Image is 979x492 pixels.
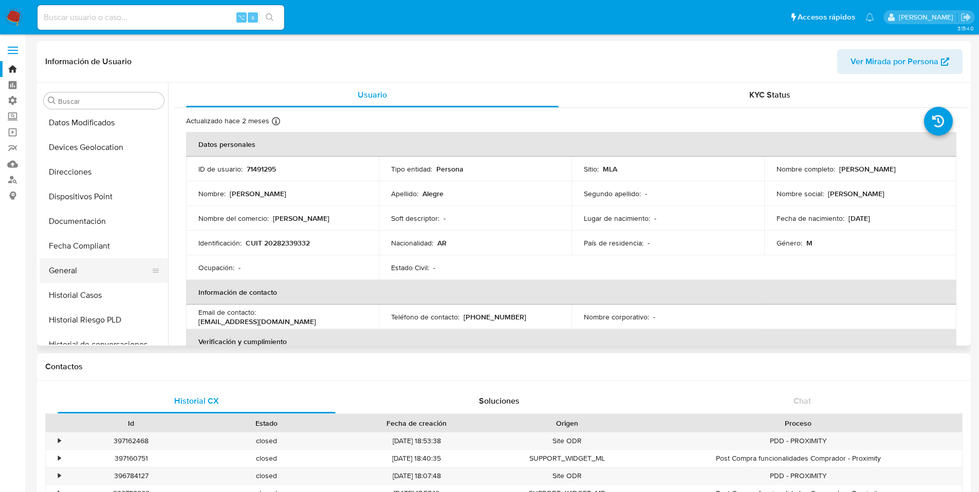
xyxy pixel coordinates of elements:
[584,189,641,198] p: Segundo apellido :
[40,209,168,234] button: Documentación
[960,12,971,23] a: Salir
[648,238,650,248] p: -
[40,135,168,160] button: Devices Geolocation
[500,432,635,449] div: Site ODR
[436,164,464,174] p: Persona
[238,263,241,272] p: -
[422,189,444,198] p: Alegre
[635,432,962,449] div: PDD - PROXIMITY
[237,12,245,22] span: ⌥
[198,238,242,248] p: Identificación :
[199,432,334,449] div: closed
[444,214,446,223] p: -
[246,238,310,248] p: CUIT 20282339332
[334,450,500,467] div: [DATE] 18:40:35
[479,395,520,407] span: Soluciones
[259,10,280,25] button: search-icon
[433,263,435,272] p: -
[500,467,635,484] div: Site ODR
[777,214,844,223] p: Fecha de nacimiento :
[464,312,526,321] p: [PHONE_NUMBER]
[839,164,896,174] p: [PERSON_NAME]
[198,308,256,317] p: Email de contacto :
[45,56,132,67] h1: Información de Usuario
[837,49,963,74] button: Ver Mirada por Persona
[798,12,855,23] span: Accesos rápidos
[45,362,963,372] h1: Contactos
[848,214,870,223] p: [DATE]
[584,312,649,321] p: Nombre corporativo :
[391,164,432,174] p: Tipo entidad :
[391,238,433,248] p: Nacionalidad :
[40,234,168,258] button: Fecha Compliant
[40,258,160,283] button: General
[40,110,168,135] button: Datos Modificados
[174,395,219,407] span: Historial CX
[40,283,168,308] button: Historial Casos
[64,432,199,449] div: 397162468
[645,189,647,198] p: -
[793,395,811,407] span: Chat
[58,436,61,446] div: •
[603,164,617,174] p: MLA
[851,49,938,74] span: Ver Mirada por Persona
[654,214,656,223] p: -
[777,164,835,174] p: Nombre completo :
[186,116,269,126] p: Actualizado hace 2 meses
[584,238,643,248] p: País de residencia :
[186,329,956,354] th: Verificación y cumplimiento
[199,450,334,467] div: closed
[273,214,329,223] p: [PERSON_NAME]
[186,132,956,157] th: Datos personales
[198,189,226,198] p: Nombre :
[198,317,316,326] p: [EMAIL_ADDRESS][DOMAIN_NAME]
[500,450,635,467] div: SUPPORT_WIDGET_ML
[391,312,459,321] p: Teléfono de contacto :
[206,418,327,428] div: Estado
[64,467,199,484] div: 396784127
[58,471,61,481] div: •
[437,238,447,248] p: AR
[749,89,790,101] span: KYC Status
[334,432,500,449] div: [DATE] 18:53:38
[584,164,599,174] p: Sitio :
[198,214,269,223] p: Nombre del comercio :
[806,238,812,248] p: M
[865,13,874,22] a: Notificaciones
[40,160,168,184] button: Direcciones
[777,238,802,248] p: Género :
[635,467,962,484] div: PDD - PROXIMITY
[391,263,429,272] p: Estado Civil :
[251,12,254,22] span: s
[71,418,192,428] div: Id
[828,189,884,198] p: [PERSON_NAME]
[38,11,284,24] input: Buscar usuario o caso...
[58,453,61,463] div: •
[653,312,655,321] p: -
[40,308,168,332] button: Historial Riesgo PLD
[48,97,56,105] button: Buscar
[58,97,160,106] input: Buscar
[40,332,168,357] button: Historial de conversaciones
[642,418,955,428] div: Proceso
[635,450,962,467] div: Post Compra funcionalidades Comprador - Proximity
[507,418,627,428] div: Origen
[198,164,243,174] p: ID de usuario :
[391,189,418,198] p: Apellido :
[64,450,199,467] div: 397160751
[341,418,492,428] div: Fecha de creación
[199,467,334,484] div: closed
[777,189,824,198] p: Nombre social :
[334,467,500,484] div: [DATE] 18:07:48
[186,280,956,305] th: Información de contacto
[391,214,439,223] p: Soft descriptor :
[198,263,234,272] p: Ocupación :
[899,12,957,22] p: lautaro.chamorro@mercadolibre.com
[40,184,168,209] button: Dispositivos Point
[358,89,387,101] span: Usuario
[247,164,276,174] p: 71491295
[230,189,286,198] p: [PERSON_NAME]
[584,214,650,223] p: Lugar de nacimiento :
